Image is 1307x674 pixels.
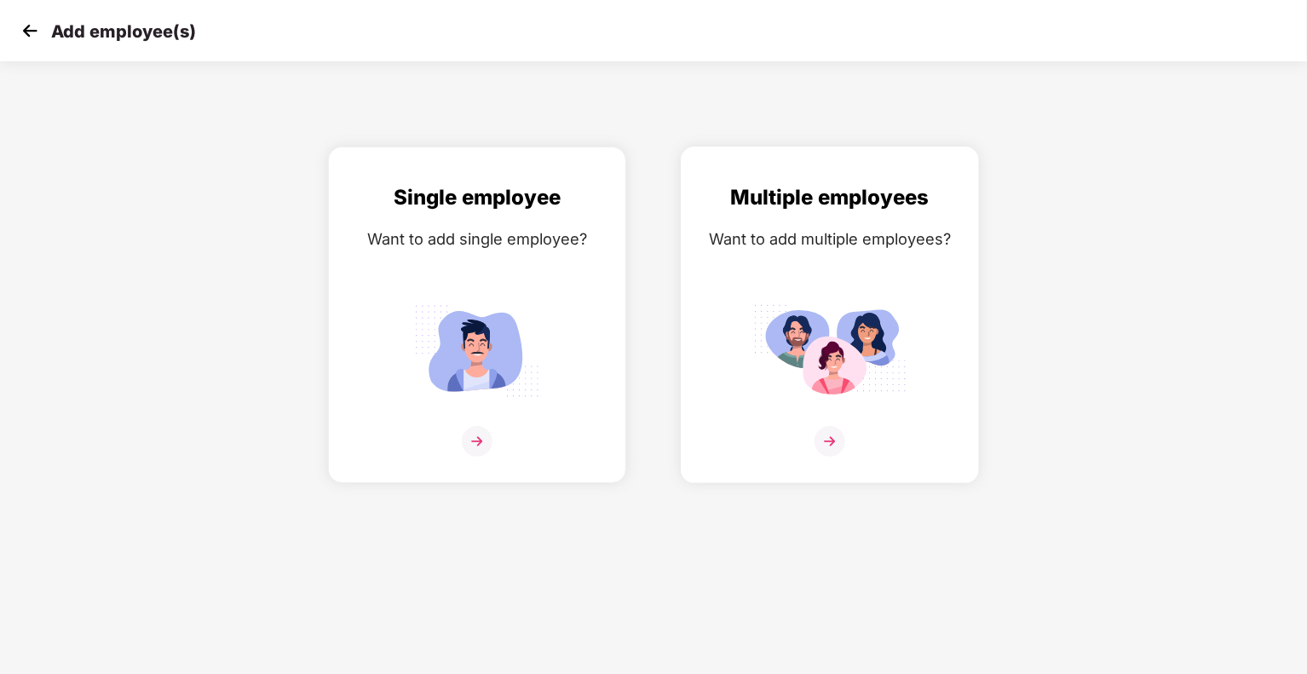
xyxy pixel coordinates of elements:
div: Single employee [346,181,608,214]
img: svg+xml;base64,PHN2ZyB4bWxucz0iaHR0cDovL3d3dy53My5vcmcvMjAwMC9zdmciIHdpZHRoPSIzMCIgaGVpZ2h0PSIzMC... [17,18,43,43]
div: Want to add multiple employees? [699,227,961,251]
img: svg+xml;base64,PHN2ZyB4bWxucz0iaHR0cDovL3d3dy53My5vcmcvMjAwMC9zdmciIHdpZHRoPSIzNiIgaGVpZ2h0PSIzNi... [815,426,845,457]
p: Add employee(s) [51,21,196,42]
img: svg+xml;base64,PHN2ZyB4bWxucz0iaHR0cDovL3d3dy53My5vcmcvMjAwMC9zdmciIGlkPSJTaW5nbGVfZW1wbG95ZWUiIH... [400,297,554,404]
img: svg+xml;base64,PHN2ZyB4bWxucz0iaHR0cDovL3d3dy53My5vcmcvMjAwMC9zdmciIGlkPSJNdWx0aXBsZV9lbXBsb3llZS... [753,297,907,404]
img: svg+xml;base64,PHN2ZyB4bWxucz0iaHR0cDovL3d3dy53My5vcmcvMjAwMC9zdmciIHdpZHRoPSIzNiIgaGVpZ2h0PSIzNi... [462,426,492,457]
div: Multiple employees [699,181,961,214]
div: Want to add single employee? [346,227,608,251]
